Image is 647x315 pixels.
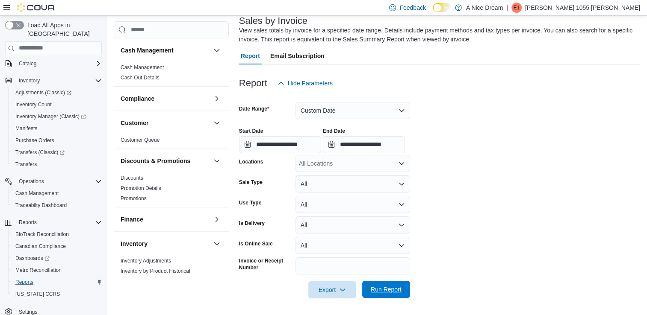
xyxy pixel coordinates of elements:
a: Traceabilty Dashboard [12,200,70,210]
a: Inventory Count [12,99,55,110]
div: View sales totals by invoice for a specified date range. Details include payment methods and tax ... [239,26,636,44]
span: Run Report [371,285,402,294]
span: Cash Management [15,190,59,197]
a: Transfers (Classic) [9,146,105,158]
a: Dashboards [9,252,105,264]
button: Custom Date [295,102,410,119]
button: Catalog [15,58,40,69]
a: Promotion Details [121,185,161,191]
label: End Date [323,128,345,134]
h3: Sales by Invoice [239,16,307,26]
span: Cash Management [12,188,102,198]
label: Is Online Sale [239,240,273,247]
span: Feedback [399,3,425,12]
div: Cash Management [114,62,229,86]
span: Canadian Compliance [12,241,102,251]
a: [US_STATE] CCRS [12,289,63,299]
button: Compliance [121,94,210,103]
p: | [506,3,508,13]
div: Discounts & Promotions [114,173,229,207]
span: Export [313,281,351,298]
a: Adjustments (Classic) [9,87,105,99]
button: Export [308,281,356,298]
button: Inventory Count [9,99,105,111]
button: Discounts & Promotions [121,157,210,165]
div: Ernest 1055 Montoya [511,3,522,13]
label: Is Delivery [239,220,265,227]
span: Traceabilty Dashboard [15,202,67,209]
a: Canadian Compliance [12,241,69,251]
button: Metrc Reconciliation [9,264,105,276]
span: Adjustments (Classic) [15,89,71,96]
h3: Cash Management [121,46,174,55]
a: Customer Queue [121,137,160,143]
button: [US_STATE] CCRS [9,288,105,300]
span: Adjustments (Classic) [12,87,102,98]
button: Operations [2,175,105,187]
a: Inventory by Product Historical [121,268,190,274]
button: Reports [2,216,105,228]
input: Press the down key to open a popover containing a calendar. [323,136,405,153]
span: Inventory [15,76,102,86]
button: Inventory [121,239,210,248]
button: Compliance [212,93,222,104]
p: [PERSON_NAME] 1055 [PERSON_NAME] [525,3,640,13]
a: Inventory Adjustments [121,258,171,264]
span: Purchase Orders [15,137,54,144]
a: Discounts [121,175,143,181]
a: Manifests [12,123,41,134]
span: Cash Management [121,64,164,71]
button: Finance [212,214,222,225]
h3: Discounts & Promotions [121,157,190,165]
span: Dashboards [15,255,50,262]
h3: Inventory [121,239,148,248]
label: Date Range [239,105,269,112]
button: Reports [9,276,105,288]
h3: Customer [121,119,148,127]
button: Open list of options [398,160,405,167]
a: Adjustments (Classic) [12,87,75,98]
span: [US_STATE] CCRS [15,291,60,297]
a: Cash Management [121,64,164,70]
img: Cova [17,3,56,12]
span: Reports [12,277,102,287]
a: Transfers (Classic) [12,147,68,157]
span: Traceabilty Dashboard [12,200,102,210]
button: Canadian Compliance [9,240,105,252]
span: Transfers (Classic) [12,147,102,157]
a: Cash Management [12,188,62,198]
a: Inventory Manager (Classic) [12,111,89,122]
span: Inventory [19,77,40,84]
button: Manifests [9,122,105,134]
span: Cash Out Details [121,74,160,81]
label: Invoice or Receipt Number [239,257,292,271]
span: Inventory Count [15,101,52,108]
span: Catalog [15,58,102,69]
a: Inventory Manager (Classic) [9,111,105,122]
h3: Finance [121,215,143,224]
a: Purchase Orders [12,135,58,146]
button: BioTrack Reconciliation [9,228,105,240]
button: Transfers [9,158,105,170]
button: All [295,175,410,192]
span: Transfers (Classic) [15,149,65,156]
a: Dashboards [12,253,53,263]
span: Inventory Manager (Classic) [15,113,86,120]
button: Hide Parameters [274,75,336,92]
span: Reports [19,219,37,226]
button: Traceabilty Dashboard [9,199,105,211]
span: Transfers [12,159,102,169]
span: Metrc Reconciliation [12,265,102,275]
span: Inventory Adjustments [121,257,171,264]
span: Catalog [19,60,36,67]
span: BioTrack Reconciliation [15,231,69,238]
span: Hide Parameters [288,79,333,87]
label: Sale Type [239,179,263,186]
span: Transfers [15,161,37,168]
span: Manifests [12,123,102,134]
button: Discounts & Promotions [212,156,222,166]
button: Customer [212,118,222,128]
span: Washington CCRS [12,289,102,299]
span: Reports [15,217,102,227]
button: Catalog [2,58,105,70]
